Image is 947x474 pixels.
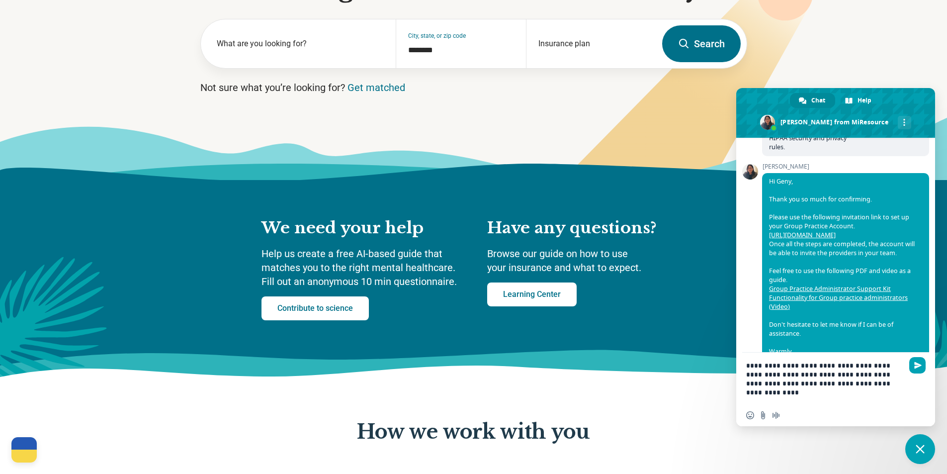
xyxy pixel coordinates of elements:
[905,434,935,464] a: Close chat
[811,93,825,108] span: Chat
[746,411,754,419] span: Insert an emoji
[762,163,929,170] span: [PERSON_NAME]
[836,93,881,108] a: Help
[261,296,369,320] a: Contribute to science
[769,231,836,239] a: [URL][DOMAIN_NAME]
[347,82,405,94] a: Get matched
[217,38,384,50] label: What are you looking for?
[769,284,891,293] a: Group Practice Administrator Support Kit
[662,25,741,62] button: Search
[769,177,915,356] span: Hi Geny, Thank you so much for confirming. Please use the following invitation link to set up you...
[261,218,467,239] h2: We need your help
[769,293,908,311] a: Functionality for Group practice administrators (Video)
[858,93,871,108] span: Help
[261,247,467,288] p: Help us create a free AI-based guide that matches you to the right mental healthcare. Fill out an...
[790,93,835,108] a: Chat
[909,357,926,374] span: Send
[357,421,590,444] p: How we work with you
[487,247,686,275] p: Browse our guide on how to use your insurance and what to expect.
[487,218,686,239] h2: Have any questions?
[759,411,767,419] span: Send a file
[746,353,905,404] textarea: Compose your message...
[772,411,780,419] span: Audio message
[487,283,577,306] a: Learning Center
[200,81,747,95] p: Not sure what you’re looking for?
